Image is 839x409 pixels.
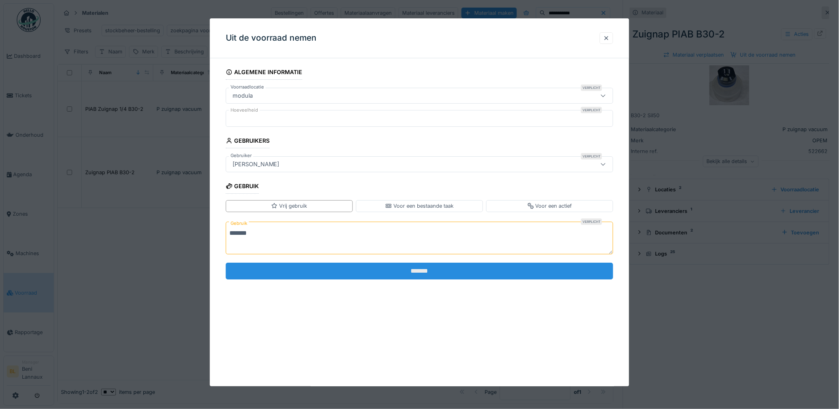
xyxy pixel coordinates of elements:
label: Hoeveelheid [229,107,260,114]
label: Voorraadlocatie [229,84,266,90]
div: Gebruik [226,180,259,194]
label: Gebruiker [229,152,253,159]
div: Voor een actief [528,202,572,210]
div: Algemene informatie [226,66,303,80]
div: Vrij gebruik [271,202,307,210]
div: Verplicht [581,107,602,113]
div: Verplicht [581,153,602,159]
label: Gebruik [229,218,249,228]
h3: Uit de voorraad nemen [226,33,317,43]
div: [PERSON_NAME] [229,160,283,169]
div: Gebruikers [226,135,270,148]
div: Verplicht [581,85,602,91]
div: Voor een bestaande taak [385,202,454,210]
div: modula [229,91,256,100]
div: Verplicht [581,218,602,225]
